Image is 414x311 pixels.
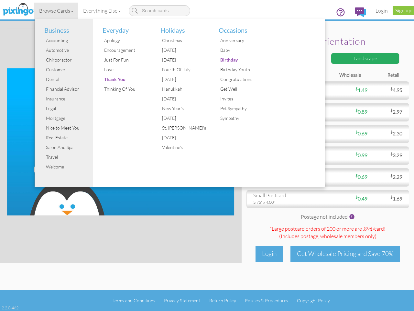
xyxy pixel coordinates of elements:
a: Thinking Of You [98,84,151,94]
span: 1.49 [355,87,367,93]
a: Privacy Statement [164,298,200,303]
a: Dental [39,75,93,84]
a: Sympathy [214,113,267,123]
a: Apology [98,36,151,45]
div: Get Well [219,84,267,94]
a: Real Estate [39,133,93,143]
div: Chiropractor [44,55,93,65]
img: pixingo logo [1,2,35,18]
div: Legal [44,104,93,113]
div: 2.97 [367,108,407,116]
div: Customer [44,65,93,75]
div: Mortgage [44,113,93,123]
li: Occasions [214,19,267,36]
div: Thinking Of You [103,84,151,94]
a: Policies & Procedures [245,298,288,303]
div: [DATE] [160,75,209,84]
div: Just For Fun [103,55,151,65]
sup: $ [390,173,393,178]
div: [DATE] [160,55,209,65]
div: Pet Sympathy [219,104,267,113]
a: Hanukkah [156,84,209,94]
sup: $ [390,86,393,91]
a: Financial Advisor [39,84,93,94]
a: Travel [39,152,93,162]
a: Copyright Policy [297,298,330,303]
a: Browse Cards [34,3,78,19]
sup: $ [355,108,358,113]
a: Get Well [214,84,267,94]
a: Pet Sympathy [214,104,267,113]
div: Congratulations [219,75,267,84]
div: Baby [219,45,267,55]
a: Valentine's [156,143,209,152]
a: [DATE] [156,113,209,123]
span: 0.69 [355,174,367,180]
a: Insurance [39,94,93,104]
div: Welcome [44,162,93,172]
div: Get Wholesale Pricing and Save 70% [290,246,400,261]
div: Valentine's [160,143,209,152]
div: Hanukkah [160,84,209,94]
sup: $ [355,130,358,134]
li: Everyday [98,19,151,36]
a: Love [98,65,151,75]
a: Sign up [393,6,414,15]
div: Love [103,65,151,75]
a: Encouragement [98,45,151,55]
img: create-your-own-landscape.jpg [7,68,234,215]
sup: $ [390,151,393,156]
div: Dental [44,75,93,84]
div: 2.2.0-462 [2,305,18,311]
div: 2.30 [367,130,407,137]
div: Sympathy [219,113,267,123]
div: Thank You [103,75,151,84]
a: Thank You [98,75,151,84]
span: 0.49 [355,195,367,202]
div: Financial Advisor [44,84,93,94]
sup: $ [390,130,393,134]
a: [DATE] [156,45,209,55]
div: [DATE] [160,133,209,143]
div: Nice to Meet You [44,123,93,133]
div: [DATE] [160,45,209,55]
a: Invites [214,94,267,104]
a: [DATE] [156,133,209,143]
div: Encouragement [103,45,151,55]
div: Christmas [160,36,209,45]
a: Login [371,3,393,19]
a: Return Policy [209,298,236,303]
a: [DATE] [156,75,209,84]
div: 2.29 [367,173,407,181]
a: Nice to Meet You [39,123,93,133]
a: Just For Fun [98,55,151,65]
img: comments.svg [355,7,366,17]
a: Baby [214,45,267,55]
sup: $ [390,108,393,113]
a: Anniversary [214,36,267,45]
a: New Year's [156,104,209,113]
sup: $ [355,195,358,200]
div: Retail [366,72,404,79]
div: Salon And Spa [44,143,93,152]
a: Everything Else [78,3,125,19]
div: *Large postcard orders of 200 or more are .89¢/card! (Includes postage ) [246,225,409,241]
div: Wholesale [328,72,366,79]
div: Apology [103,36,151,45]
div: Anniversary [219,36,267,45]
div: [DATE] [160,94,209,104]
h2: Select orientation [255,36,398,47]
sup: $ [355,86,358,91]
div: Login [256,246,283,261]
div: Insurance [44,94,93,104]
a: Birthday Youth [214,65,267,75]
a: Fourth Of July [156,65,209,75]
div: Travel [44,152,93,162]
div: Invites [219,94,267,104]
div: Fourth Of July [160,65,209,75]
div: New Year's [160,104,209,113]
span: 0.69 [355,130,367,136]
a: Birthday [214,55,267,65]
li: Holidays [156,19,209,36]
